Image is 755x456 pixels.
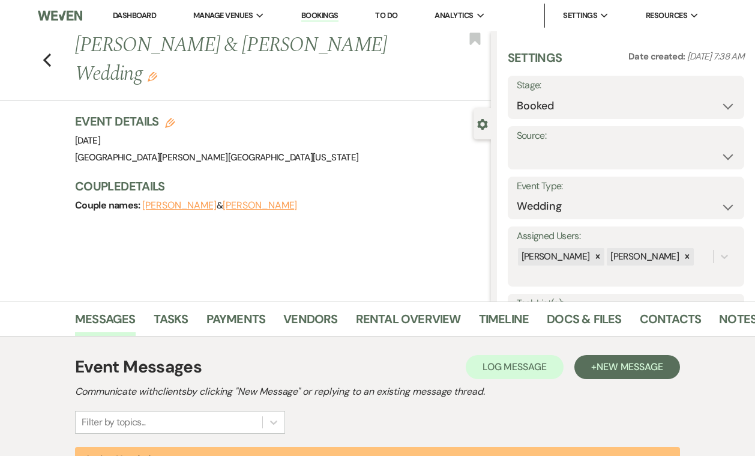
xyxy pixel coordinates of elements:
label: Task List(s): [517,295,735,312]
label: Event Type: [517,178,735,195]
span: Date created: [628,50,687,62]
a: Docs & Files [547,309,621,336]
h3: Event Details [75,113,359,130]
label: Assigned Users: [517,228,735,245]
span: Resources [646,10,687,22]
a: Payments [206,309,266,336]
a: Messages [75,309,136,336]
button: Close lead details [477,118,488,129]
button: +New Message [574,355,680,379]
span: Manage Venues [193,10,253,22]
h2: Communicate with clients by clicking "New Message" or replying to an existing message thread. [75,385,680,399]
button: Edit [148,71,157,82]
span: [DATE] 7:38 AM [687,50,744,62]
a: Timeline [479,309,529,336]
h3: Couple Details [75,178,479,195]
h1: Event Messages [75,354,202,380]
button: Log Message [466,355,564,379]
a: To Do [375,10,397,20]
a: Contacts [640,309,702,336]
span: New Message [597,360,663,373]
label: Stage: [517,77,735,94]
label: Source: [517,127,735,145]
button: [PERSON_NAME] [142,201,217,210]
h3: Settings [508,49,562,76]
img: Weven Logo [38,3,82,28]
a: Rental Overview [356,309,461,336]
span: & [142,199,297,211]
div: [PERSON_NAME] [607,248,681,266]
span: [GEOGRAPHIC_DATA][PERSON_NAME][GEOGRAPHIC_DATA][US_STATE] [75,151,359,163]
div: [PERSON_NAME] [518,248,592,266]
span: Analytics [435,10,473,22]
span: Couple names: [75,199,142,211]
h1: [PERSON_NAME] & [PERSON_NAME] Wedding [75,31,403,88]
button: [PERSON_NAME] [223,201,297,210]
span: Settings [563,10,597,22]
a: Vendors [283,309,337,336]
span: [DATE] [75,135,100,147]
a: Bookings [301,10,338,22]
span: Log Message [483,360,547,373]
a: Dashboard [113,10,156,20]
div: Filter by topics... [82,415,146,430]
a: Tasks [154,309,188,336]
